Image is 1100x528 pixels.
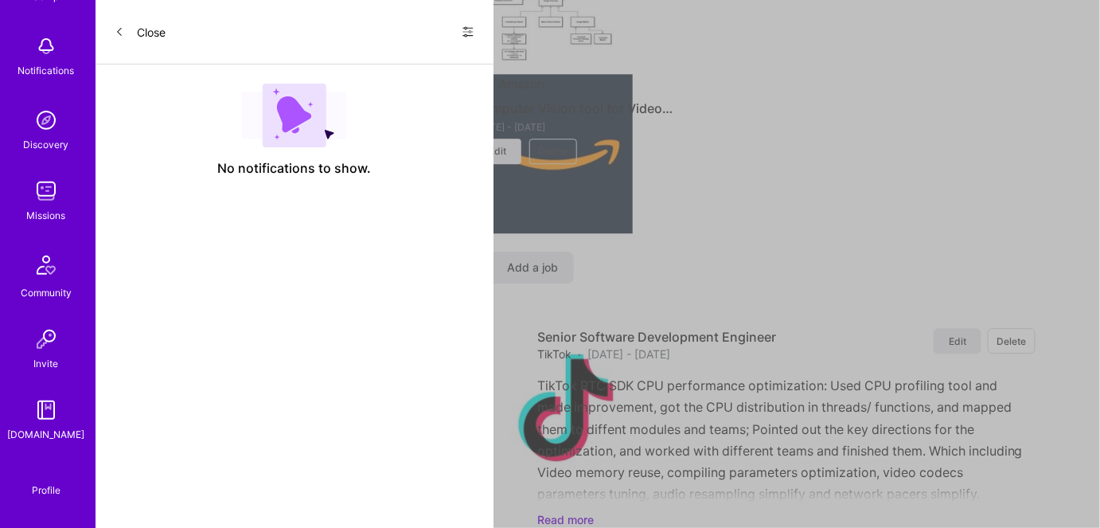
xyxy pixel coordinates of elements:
[8,426,85,443] div: [DOMAIN_NAME]
[30,104,62,136] img: discovery
[18,62,75,79] div: Notifications
[32,482,60,497] div: Profile
[30,394,62,426] img: guide book
[30,30,62,62] img: bell
[34,355,59,372] div: Invite
[30,323,62,355] img: Invite
[27,246,65,284] img: Community
[242,84,347,147] img: empty
[21,284,72,301] div: Community
[115,19,166,45] button: Close
[30,175,62,207] img: teamwork
[27,207,66,224] div: Missions
[218,160,372,177] span: No notifications to show.
[24,136,69,153] div: Discovery
[26,465,66,497] a: Profile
